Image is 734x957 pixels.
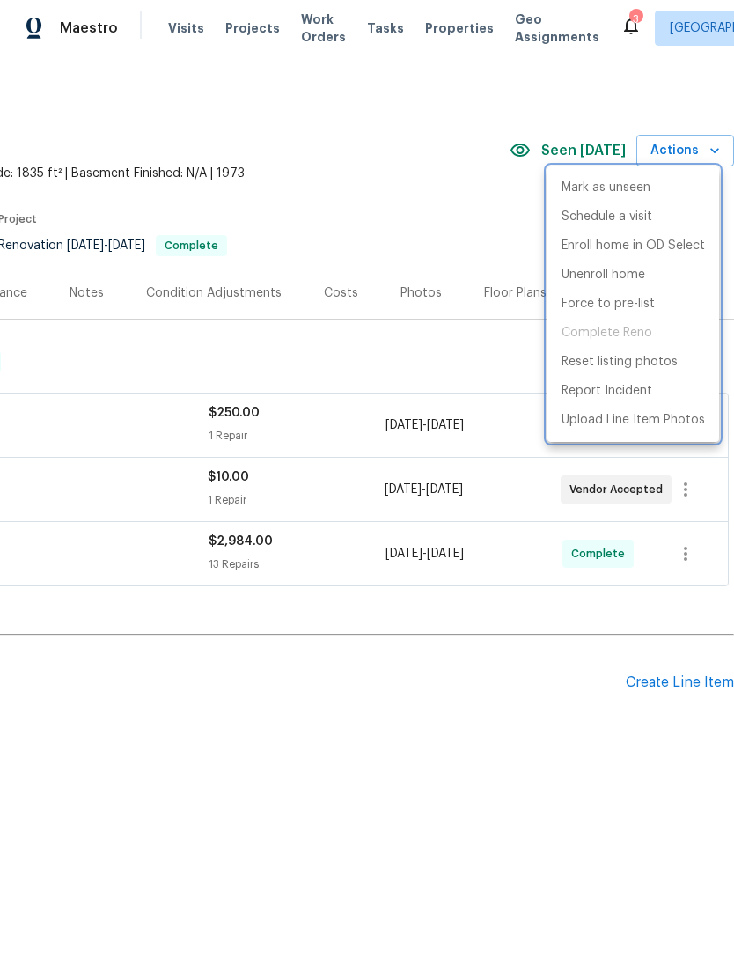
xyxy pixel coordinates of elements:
p: Reset listing photos [562,353,678,372]
p: Upload Line Item Photos [562,411,705,430]
p: Force to pre-list [562,295,655,313]
p: Enroll home in OD Select [562,237,705,255]
p: Mark as unseen [562,179,650,197]
p: Report Incident [562,382,652,401]
span: Project is already completed [547,319,719,348]
p: Unenroll home [562,266,645,284]
p: Schedule a visit [562,208,652,226]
